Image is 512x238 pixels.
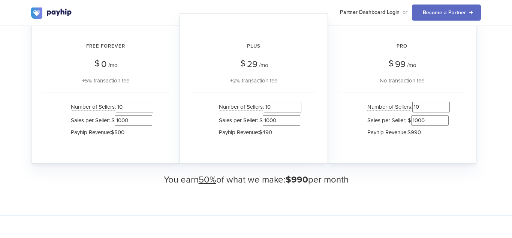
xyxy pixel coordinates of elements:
span: /mo [108,62,118,69]
li: : [67,100,153,114]
span: $500 [111,129,124,136]
a: Become a Partner [412,4,481,21]
div: +2% transaction fee [190,76,317,85]
li: : [364,100,450,114]
h2: Plus [190,36,317,56]
div: +5% transaction fee [42,76,169,85]
li: : [364,127,450,138]
h2: Free Forever [42,36,169,56]
span: Sales per Seller [367,117,405,124]
li: : [67,127,153,138]
li: : [215,127,301,138]
img: logo.svg [31,7,72,19]
span: /mo [407,62,416,69]
span: Number of Sellers [71,103,115,111]
u: 50% [199,174,216,185]
li: : $ [364,114,450,127]
span: $990 [407,129,421,136]
span: 0 [101,59,107,70]
span: $490 [259,129,272,136]
span: 29 [247,59,257,70]
li: : [215,100,301,114]
h2: Pro [338,36,466,56]
h3: You earn of what we make: per month [31,175,481,185]
span: $ [388,55,394,72]
span: /mo [259,62,268,69]
span: Payhip Revenue [219,129,258,136]
span: $990 [286,174,308,185]
span: $ [240,55,246,72]
span: $ [94,55,100,72]
span: Number of Sellers [219,103,263,111]
span: Sales per Seller [71,117,109,124]
span: Payhip Revenue [367,129,406,136]
div: No transaction fee [338,76,466,85]
span: Sales per Seller [219,117,257,124]
li: : $ [67,114,153,127]
span: 99 [395,59,406,70]
span: Number of Sellers [367,103,411,111]
li: : $ [215,114,301,127]
span: Payhip Revenue [71,129,110,136]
